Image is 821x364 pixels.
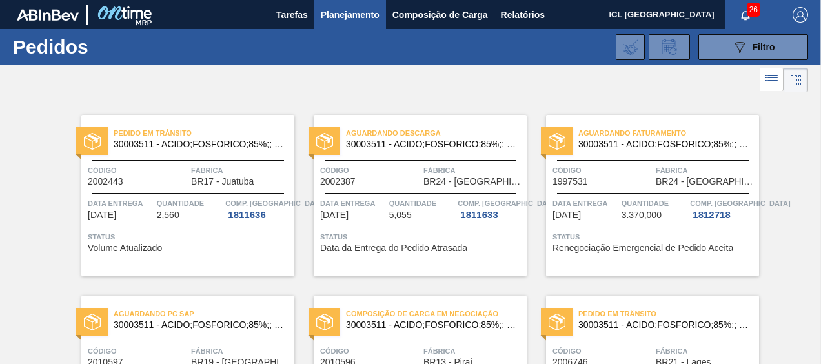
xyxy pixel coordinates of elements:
span: Data entrega [552,197,618,210]
span: 17/08/2025 [88,210,116,220]
span: Volume Atualizado [88,243,162,253]
span: 18/08/2025 [552,210,581,220]
span: 2,560 [157,210,179,220]
span: Pedido em Trânsito [114,126,294,139]
span: Quantidade [389,197,455,210]
span: 30003511 - ACIDO;FOSFORICO;85%;; CONTAINER [114,139,284,149]
span: 30003511 - ACIDO;FOSFORICO;85%;; CONTAINER [578,139,749,149]
span: BR24 - Ponta Grossa [423,177,523,187]
span: Fábrica [423,164,523,177]
div: Visão em Lista [760,68,784,92]
div: Solicitação de Revisão de Pedidos [649,34,690,60]
img: status [84,314,101,330]
a: statusAguardando Faturamento30003511 - ACIDO;FOSFORICO;85%;; CONTAINERCódigo1997531FábricaBR24 - ... [527,115,759,276]
span: 30003511 - ACIDO;FOSFORICO;85%;; CONTAINER [346,139,516,149]
a: statusAguardando Descarga30003511 - ACIDO;FOSFORICO;85%;; CONTAINERCódigo2002387FábricaBR24 - [GE... [294,115,527,276]
span: Fábrica [656,164,756,177]
div: Importar Negociações dos Pedidos [616,34,645,60]
img: status [84,133,101,150]
span: Código [552,164,653,177]
div: 1811636 [225,210,268,220]
span: 3.370,000 [622,210,662,220]
span: Fábrica [191,345,291,358]
span: Comp. Carga [690,197,790,210]
img: status [316,314,333,330]
span: Pedido em Trânsito [578,307,759,320]
span: Renegociação Emergencial de Pedido Aceita [552,243,733,253]
a: Comp. [GEOGRAPHIC_DATA]1811633 [458,197,523,220]
span: Aguardando PC SAP [114,307,294,320]
span: 30003511 - ACIDO;FOSFORICO;85%;; CONTAINER [578,320,749,330]
span: 18/08/2025 [320,210,349,220]
span: 5,055 [389,210,412,220]
span: Aguardando Descarga [346,126,527,139]
button: Notificações [725,6,766,24]
span: Status [552,230,756,243]
span: Aguardando Faturamento [578,126,759,139]
span: Comp. Carga [225,197,325,210]
img: TNhmsLtSVTkK8tSr43FrP2fwEKptu5GPRR3wAAAABJRU5ErkJggg== [17,9,79,21]
span: Comp. Carga [458,197,558,210]
span: Fábrica [423,345,523,358]
span: Status [88,230,291,243]
img: status [316,133,333,150]
img: status [549,314,565,330]
img: status [549,133,565,150]
span: Filtro [753,42,775,52]
span: BR17 - Juatuba [191,177,254,187]
span: Quantidade [622,197,687,210]
span: Código [88,164,188,177]
span: 26 [747,3,760,17]
span: Código [88,345,188,358]
span: 1997531 [552,177,588,187]
span: 2002443 [88,177,123,187]
div: 1812718 [690,210,733,220]
span: Data entrega [320,197,386,210]
span: Quantidade [157,197,223,210]
span: Composição de Carga em Negociação [346,307,527,320]
span: Tarefas [276,7,308,23]
a: Comp. [GEOGRAPHIC_DATA]1812718 [690,197,756,220]
h1: Pedidos [13,39,191,54]
div: 1811633 [458,210,500,220]
span: 2002387 [320,177,356,187]
span: Fábrica [656,345,756,358]
span: Fábrica [191,164,291,177]
span: Código [320,164,420,177]
img: Logout [793,7,808,23]
span: 30003511 - ACIDO;FOSFORICO;85%;; CONTAINER [346,320,516,330]
span: 30003511 - ACIDO;FOSFORICO;85%;; CONTAINER [114,320,284,330]
span: Data da Entrega do Pedido Atrasada [320,243,467,253]
span: Status [320,230,523,243]
span: Composição de Carga [392,7,488,23]
span: Planejamento [321,7,380,23]
a: Comp. [GEOGRAPHIC_DATA]1811636 [225,197,291,220]
div: Visão em Cards [784,68,808,92]
span: Código [552,345,653,358]
button: Filtro [698,34,808,60]
span: Código [320,345,420,358]
a: statusPedido em Trânsito30003511 - ACIDO;FOSFORICO;85%;; CONTAINERCódigo2002443FábricaBR17 - Juat... [62,115,294,276]
span: BR24 - Ponta Grossa [656,177,756,187]
span: Data entrega [88,197,154,210]
span: Relatórios [501,7,545,23]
